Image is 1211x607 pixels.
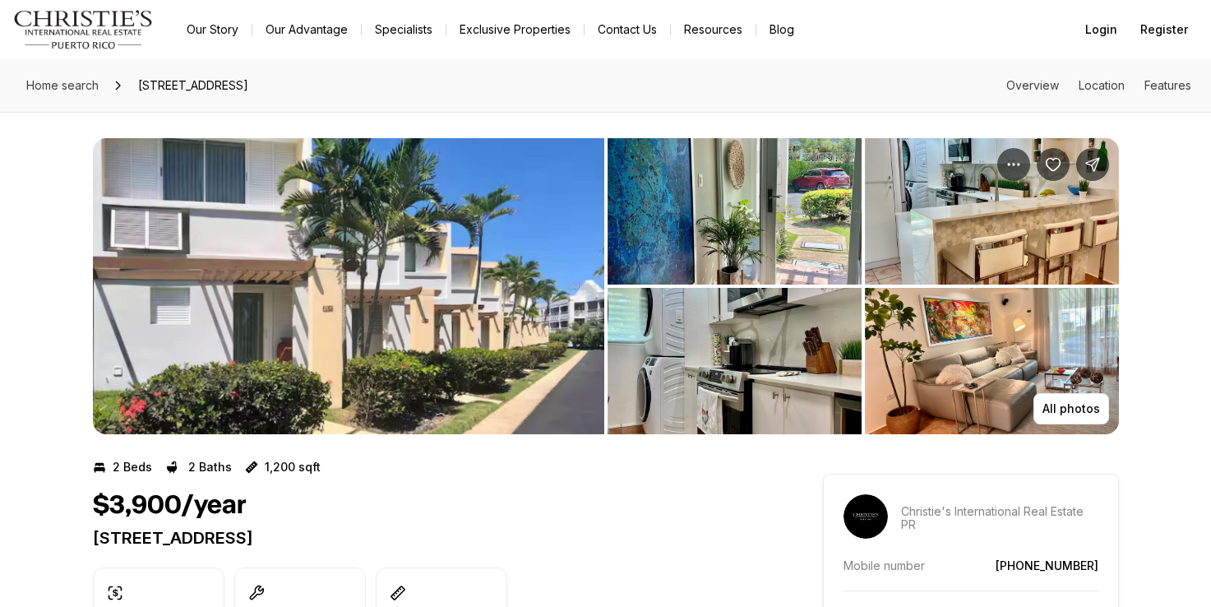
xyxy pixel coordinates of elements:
[113,461,152,474] p: 2 Beds
[265,461,321,474] p: 1,200 sqft
[1144,78,1191,92] a: Skip to: Features
[20,72,105,99] a: Home search
[93,138,604,434] button: View image gallery
[132,72,255,99] span: [STREET_ADDRESS]
[252,18,361,41] a: Our Advantage
[446,18,584,41] a: Exclusive Properties
[93,490,247,521] h1: $3,900/year
[901,505,1098,531] p: Christie's International Real Estate PR
[865,288,1119,434] button: View image gallery
[844,558,925,572] p: Mobile number
[165,454,232,480] button: 2 Baths
[865,138,1119,285] button: View image gallery
[996,558,1098,572] a: [PHONE_NUMBER]
[93,138,604,434] li: 1 of 6
[997,148,1030,181] button: Property options
[608,138,1119,434] li: 2 of 6
[1140,23,1188,36] span: Register
[188,461,232,474] p: 2 Baths
[362,18,446,41] a: Specialists
[585,18,670,41] button: Contact Us
[1037,148,1070,181] button: Save Property: 101 OCEAN VILLAS
[1042,402,1100,415] p: All photos
[1006,79,1191,92] nav: Page section menu
[1079,78,1125,92] a: Skip to: Location
[608,138,862,285] button: View image gallery
[93,138,1119,434] div: Listing Photos
[671,18,756,41] a: Resources
[13,10,154,49] img: logo
[1075,13,1127,46] button: Login
[1085,23,1117,36] span: Login
[1130,13,1198,46] button: Register
[1006,78,1059,92] a: Skip to: Overview
[1033,393,1109,424] button: All photos
[93,528,764,548] p: [STREET_ADDRESS]
[756,18,807,41] a: Blog
[26,78,99,92] span: Home search
[608,288,862,434] button: View image gallery
[173,18,252,41] a: Our Story
[1076,148,1109,181] button: Share Property: 101 OCEAN VILLAS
